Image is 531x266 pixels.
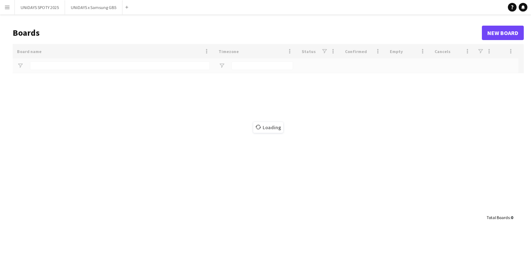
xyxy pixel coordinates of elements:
[15,0,65,14] button: UNiDAYS SPOTY 2025
[487,215,510,220] span: Total Boards
[13,27,482,38] h1: Boards
[253,122,283,133] span: Loading
[511,215,513,220] span: 0
[65,0,122,14] button: UNiDAYS x Samsung GB5
[487,210,513,224] div: :
[482,26,524,40] a: New Board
